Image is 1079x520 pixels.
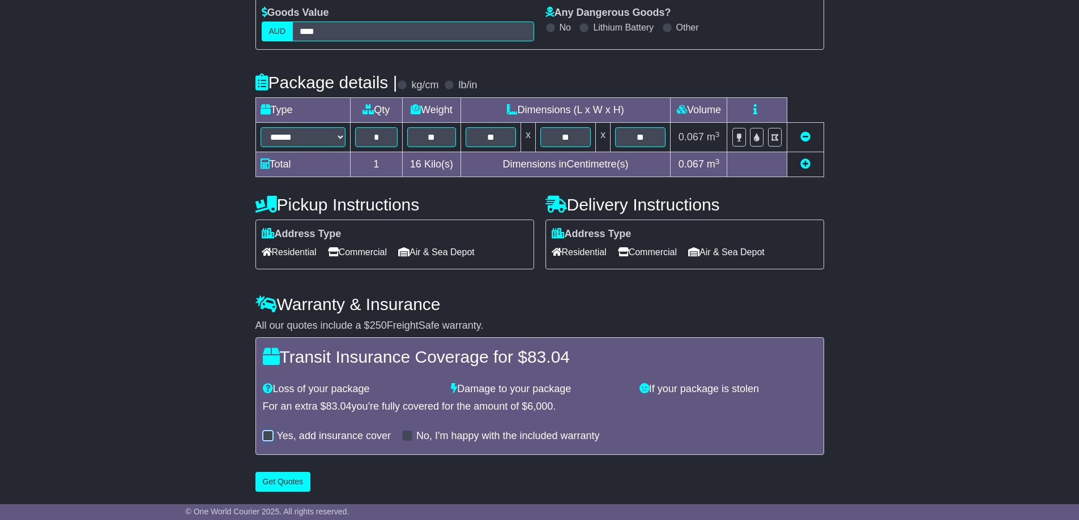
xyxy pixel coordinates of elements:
div: For an extra $ you're fully covered for the amount of $ . [263,401,817,413]
td: Kilo(s) [403,152,461,177]
span: 83.04 [527,347,570,366]
td: x [596,123,611,152]
td: Qty [350,98,403,123]
span: 16 [410,158,421,170]
h4: Warranty & Insurance [255,295,824,313]
label: Yes, add insurance cover [277,430,391,442]
span: Residential [262,243,317,261]
span: 250 [370,320,387,331]
label: Lithium Battery [593,22,654,33]
h4: Transit Insurance Coverage for $ [263,347,817,366]
span: 0.067 [679,158,704,170]
span: 0.067 [679,131,704,143]
label: lb/in [458,79,477,92]
div: Loss of your package [257,383,446,396]
td: 1 [350,152,403,177]
span: Air & Sea Depot [688,243,765,261]
span: 6,000 [527,401,553,412]
h4: Package details | [255,73,398,92]
td: Type [255,98,350,123]
label: AUD [262,22,293,41]
button: Get Quotes [255,472,311,492]
td: Total [255,152,350,177]
span: m [707,131,720,143]
label: Other [676,22,699,33]
td: Dimensions (L x W x H) [460,98,671,123]
h4: Delivery Instructions [545,195,824,214]
a: Remove this item [800,131,811,143]
label: Any Dangerous Goods? [545,7,671,19]
div: Damage to your package [445,383,634,396]
span: 83.04 [326,401,352,412]
label: Goods Value [262,7,329,19]
span: m [707,158,720,170]
div: All our quotes include a $ FreightSafe warranty. [255,320,824,332]
sup: 3 [715,130,720,139]
td: x [521,123,535,152]
a: Add new item [800,158,811,170]
label: No [560,22,571,33]
label: kg/cm [411,79,438,92]
span: Commercial [618,243,677,261]
label: No, I'm happy with the included warranty [416,430,600,442]
h4: Pickup Instructions [255,195,534,214]
span: Commercial [328,243,387,261]
span: Residential [552,243,607,261]
div: If your package is stolen [634,383,822,396]
td: Weight [403,98,461,123]
td: Volume [671,98,727,123]
span: Air & Sea Depot [398,243,475,261]
label: Address Type [552,228,632,240]
td: Dimensions in Centimetre(s) [460,152,671,177]
span: © One World Courier 2025. All rights reserved. [186,507,349,516]
label: Address Type [262,228,342,240]
sup: 3 [715,157,720,166]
